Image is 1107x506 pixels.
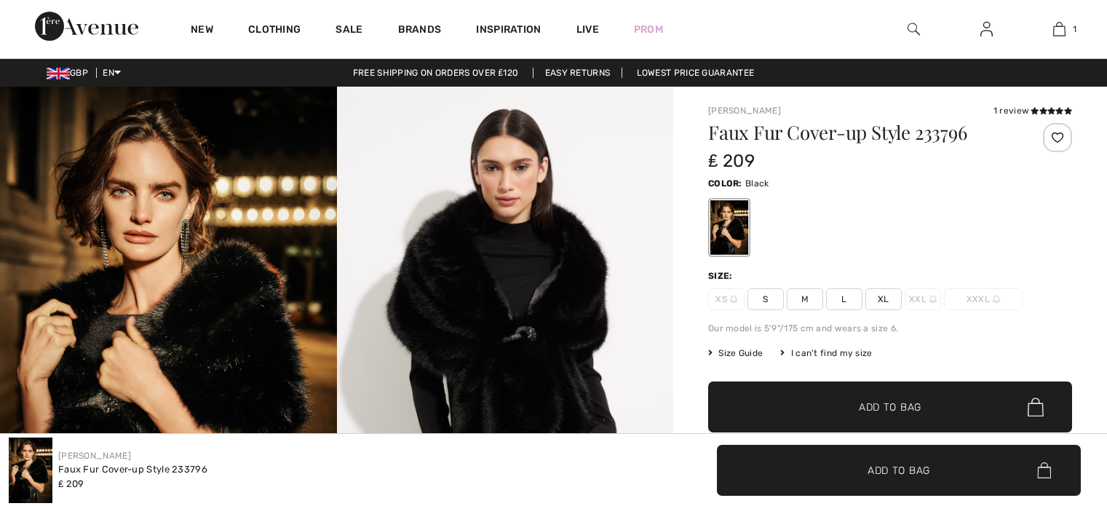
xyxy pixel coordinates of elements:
div: Size: [708,269,736,282]
div: Black [710,200,748,255]
img: My Info [980,20,993,38]
img: Faux Fur Cover-Up Style 233796 [9,438,52,503]
img: search the website [908,20,920,38]
span: L [826,288,862,310]
div: Faux Fur Cover-up Style 233796 [58,462,207,477]
a: Free shipping on orders over ₤120 [341,68,531,78]
span: Add to Bag [859,400,921,415]
div: Our model is 5'9"/175 cm and wears a size 6. [708,322,1072,335]
span: XS [708,288,745,310]
img: UK Pound [47,68,70,79]
span: GBP [47,68,94,78]
button: Add to Bag [708,382,1072,432]
a: Sale [336,23,362,39]
span: XXL [905,288,941,310]
span: ₤ 209 [708,151,755,171]
a: 1 [1023,20,1095,38]
a: [PERSON_NAME] [58,451,131,461]
button: Add to Bag [717,445,1081,496]
img: 1ère Avenue [35,12,138,41]
a: Sign In [969,20,1004,39]
img: ring-m.svg [730,296,737,303]
span: ₤ 209 [58,478,84,489]
div: I can't find my size [780,347,872,360]
span: Add to Bag [868,462,930,478]
span: Black [745,178,769,189]
span: Inspiration [476,23,541,39]
img: My Bag [1053,20,1066,38]
span: M [787,288,823,310]
div: 1 review [993,104,1072,117]
a: New [191,23,213,39]
img: ring-m.svg [929,296,937,303]
span: Color: [708,178,742,189]
img: Bag.svg [1037,462,1051,478]
a: Prom [634,22,663,37]
span: Size Guide [708,347,763,360]
span: 1 [1073,23,1076,36]
a: Easy Returns [533,68,623,78]
span: XXXL [944,288,1023,310]
span: XL [865,288,902,310]
a: Lowest Price Guarantee [625,68,766,78]
img: ring-m.svg [993,296,1000,303]
span: EN [103,68,121,78]
a: Clothing [248,23,301,39]
h1: Faux Fur Cover-up Style 233796 [708,123,1012,142]
span: S [747,288,784,310]
a: Live [576,22,599,37]
a: [PERSON_NAME] [708,106,781,116]
a: Brands [398,23,442,39]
